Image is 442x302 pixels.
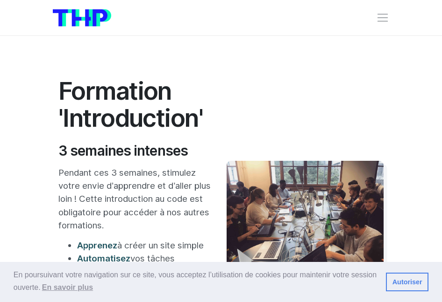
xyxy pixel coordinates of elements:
a: learn more about cookies [41,281,95,295]
li: à créer un site simple [77,239,215,252]
li: vos tâches récurrentes [77,252,215,278]
p: Pendant ces 3 semaines, stimulez votre envie d’apprendre et d’aller plus loin ! Cette introductio... [58,166,215,232]
span: En poursuivant votre navigation sur ce site, vous acceptez l’utilisation de cookies pour mainteni... [14,269,378,295]
span: Automatisez [77,253,130,263]
h1: Formation 'Introduction' [58,78,215,132]
span: Apprenez [77,240,117,250]
h2: 3 semaines intenses [58,142,215,159]
img: Travail [227,161,384,289]
a: dismiss cookie message [386,273,428,291]
img: logo [53,9,111,27]
button: Toggle navigation [376,11,389,24]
